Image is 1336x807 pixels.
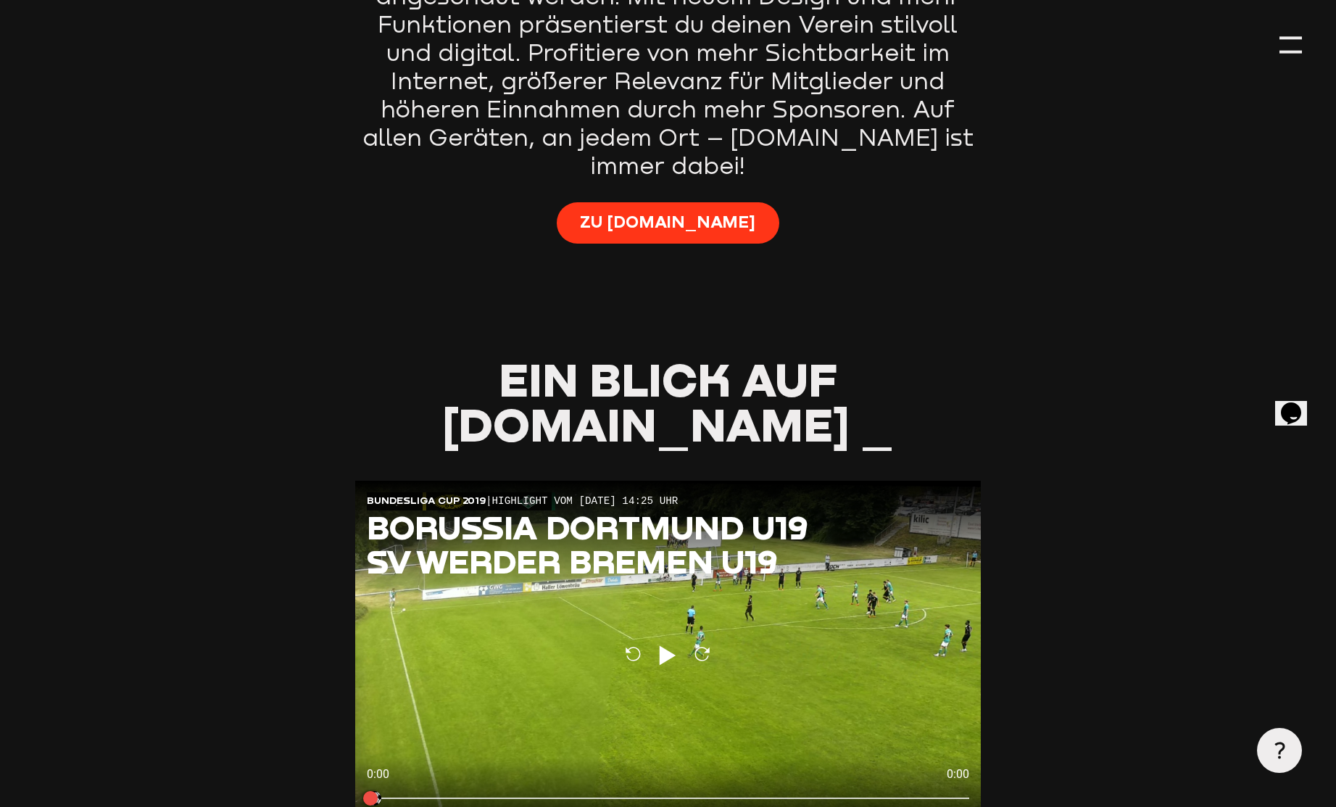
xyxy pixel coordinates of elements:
span: Ein Blick auf [499,351,837,407]
span: Zu [DOMAIN_NAME] [580,210,755,233]
div: 0:00 [668,757,980,791]
div: 0:00 [355,757,668,791]
span: [DOMAIN_NAME] _ [442,396,894,452]
a: Zu [DOMAIN_NAME] [557,202,779,244]
iframe: chat widget [1275,382,1322,426]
